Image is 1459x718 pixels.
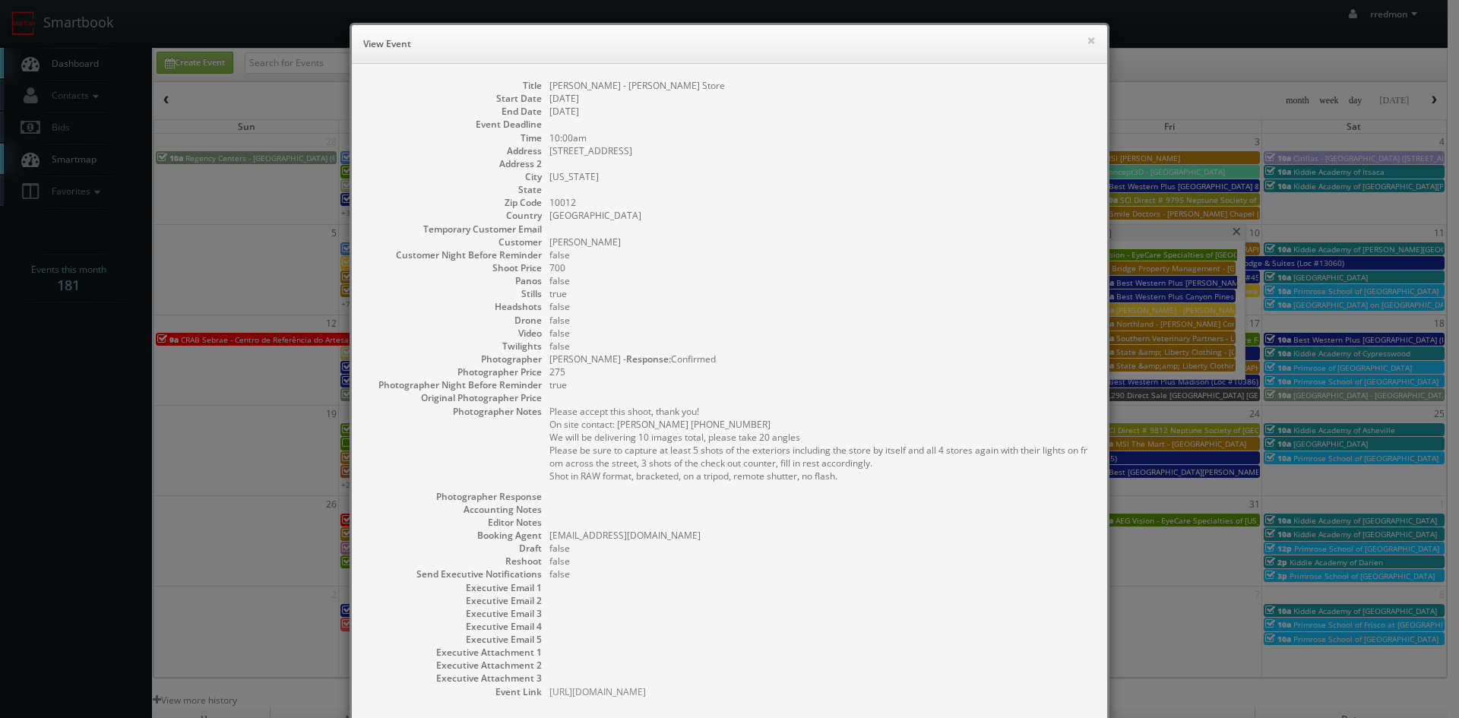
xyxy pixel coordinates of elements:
dt: Temporary Customer Email [367,223,542,236]
dt: Executive Attachment 2 [367,659,542,672]
dd: [GEOGRAPHIC_DATA] [549,209,1092,222]
a: [URL][DOMAIN_NAME] [549,685,646,698]
dt: Event Link [367,685,542,698]
dt: Drone [367,314,542,327]
dd: 700 [549,261,1092,274]
dd: false [549,274,1092,287]
dt: Zip Code [367,196,542,209]
button: × [1087,35,1096,46]
dd: [DATE] [549,105,1092,118]
dt: Executive Email 2 [367,594,542,607]
dt: City [367,170,542,183]
dt: End Date [367,105,542,118]
dt: Twilights [367,340,542,353]
b: Response: [626,353,671,365]
dd: [US_STATE] [549,170,1092,183]
dt: Executive Email 3 [367,607,542,620]
dd: false [549,300,1092,313]
h6: View Event [363,36,1096,52]
dd: false [549,555,1092,568]
dd: 10012 [549,196,1092,209]
dt: Title [367,79,542,92]
dd: [PERSON_NAME] [549,236,1092,248]
dt: Address 2 [367,157,542,170]
dt: Headshots [367,300,542,313]
dd: true [549,378,1092,391]
dt: Accounting Notes [367,503,542,516]
dt: Photographer Night Before Reminder [367,378,542,391]
dt: Reshoot [367,555,542,568]
dt: Customer [367,236,542,248]
dt: Photographer [367,353,542,365]
dt: Executive Attachment 3 [367,672,542,685]
dd: false [549,542,1092,555]
dt: Send Executive Notifications [367,568,542,580]
pre: Please accept this shoot, thank you! On site contact: [PERSON_NAME] [PHONE_NUMBER] We will be del... [549,405,1092,482]
dd: 275 [549,365,1092,378]
dt: Draft [367,542,542,555]
dd: true [549,287,1092,300]
dt: Booking Agent [367,529,542,542]
dt: Original Photographer Price [367,391,542,404]
dt: Shoot Price [367,261,542,274]
dt: Address [367,144,542,157]
dd: [PERSON_NAME] - Confirmed [549,353,1092,365]
dt: Photographer Response [367,490,542,503]
dt: Customer Night Before Reminder [367,248,542,261]
dd: [PERSON_NAME] - [PERSON_NAME] Store [549,79,1092,92]
dt: Photographer Notes [367,405,542,418]
dt: Executive Email 4 [367,620,542,633]
dd: [STREET_ADDRESS] [549,144,1092,157]
dd: [EMAIL_ADDRESS][DOMAIN_NAME] [549,529,1092,542]
dt: Start Date [367,92,542,105]
dt: Video [367,327,542,340]
dt: Executive Email 1 [367,581,542,594]
dd: false [549,340,1092,353]
dd: false [549,314,1092,327]
dt: Editor Notes [367,516,542,529]
dt: Executive Attachment 1 [367,646,542,659]
dd: false [549,568,1092,580]
dt: Time [367,131,542,144]
dt: Panos [367,274,542,287]
dt: Stills [367,287,542,300]
dd: false [549,327,1092,340]
dd: [DATE] [549,92,1092,105]
dt: Event Deadline [367,118,542,131]
dd: false [549,248,1092,261]
dt: State [367,183,542,196]
dt: Photographer Price [367,365,542,378]
dd: 10:00am [549,131,1092,144]
dt: Executive Email 5 [367,633,542,646]
dt: Country [367,209,542,222]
